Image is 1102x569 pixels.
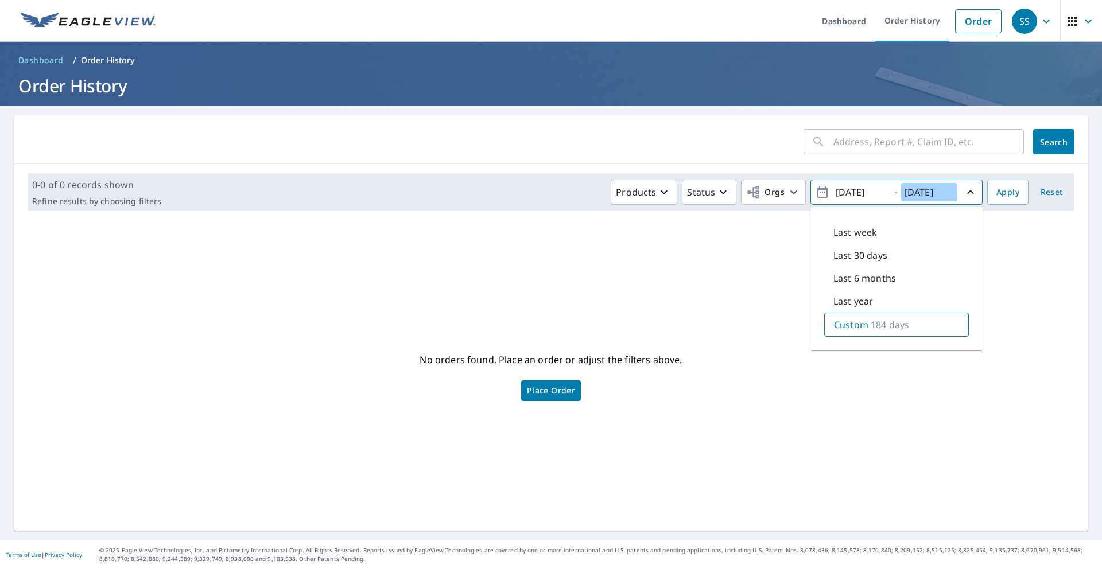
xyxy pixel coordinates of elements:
[1033,180,1070,205] button: Reset
[45,551,82,559] a: Privacy Policy
[833,126,1024,158] input: Address, Report #, Claim ID, etc.
[527,388,575,393] span: Place Order
[833,225,877,239] p: Last week
[1012,9,1037,34] div: SS
[73,53,76,67] li: /
[18,54,64,66] span: Dashboard
[99,546,1096,563] p: © 2025 Eagle View Technologies, Inc. and Pictometry International Corp. All Rights Reserved. Repo...
[682,180,736,205] button: Status
[32,178,161,192] p: 0-0 of 0 records shown
[14,74,1088,98] h1: Order History
[824,221,969,244] div: Last week
[901,183,957,201] input: yyyy/mm/dd
[996,185,1019,200] span: Apply
[834,318,868,332] p: Custom
[616,185,656,199] p: Products
[810,180,983,205] button: -
[824,244,969,267] div: Last 30 days
[824,267,969,290] div: Last 6 months
[81,54,135,66] p: Order History
[6,551,41,559] a: Terms of Use
[746,185,785,200] span: Orgs
[1038,185,1065,200] span: Reset
[833,248,887,262] p: Last 30 days
[521,380,581,401] a: Place Order
[32,196,161,206] p: Refine results by choosing filters
[420,350,682,369] p: No orders found. Place an order or adjust the filters above.
[824,313,969,337] div: Custom184 days
[687,185,715,199] p: Status
[741,180,806,205] button: Orgs
[833,294,873,308] p: Last year
[816,182,977,202] span: -
[832,183,888,201] input: yyyy/mm/dd
[871,318,909,332] p: 184 days
[1042,137,1065,147] span: Search
[833,271,896,285] p: Last 6 months
[824,290,969,313] div: Last year
[14,51,1088,69] nav: breadcrumb
[955,9,1002,33] a: Order
[14,51,68,69] a: Dashboard
[1033,129,1074,154] button: Search
[6,551,82,558] p: |
[987,180,1029,205] button: Apply
[611,180,677,205] button: Products
[21,13,156,30] img: EV Logo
